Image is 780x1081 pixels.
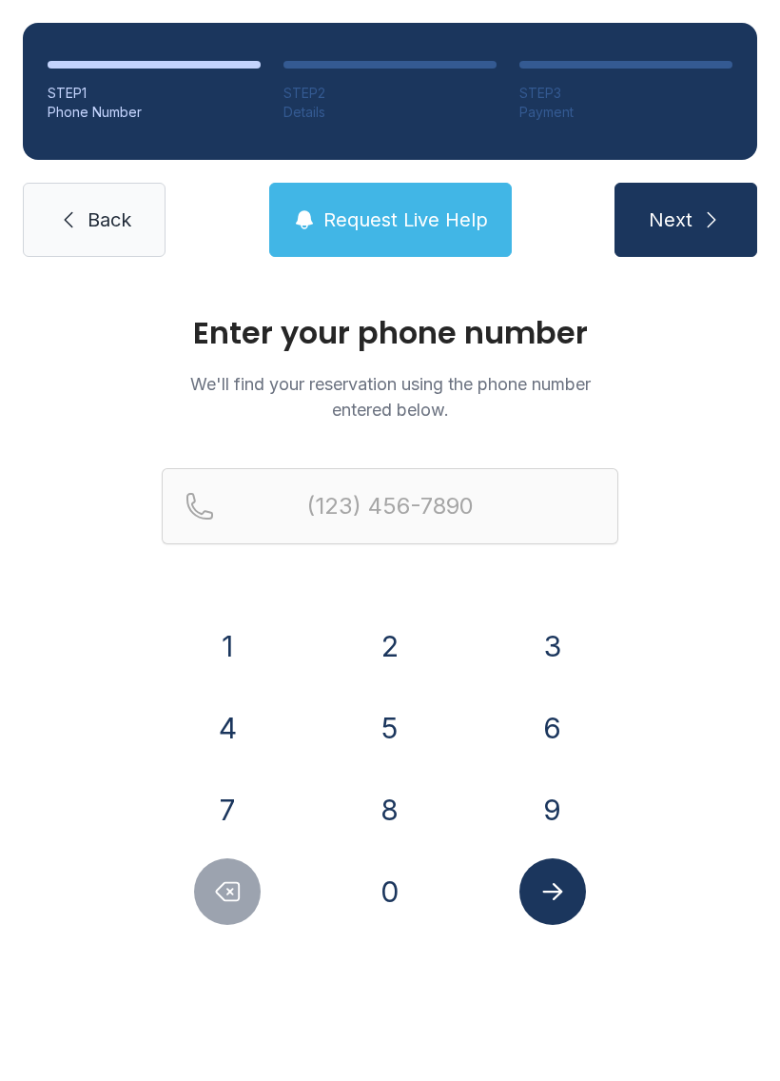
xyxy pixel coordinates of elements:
[519,858,586,925] button: Submit lookup form
[519,613,586,679] button: 3
[48,84,261,103] div: STEP 1
[88,206,131,233] span: Back
[162,468,618,544] input: Reservation phone number
[194,776,261,843] button: 7
[519,776,586,843] button: 9
[194,613,261,679] button: 1
[194,695,261,761] button: 4
[357,858,423,925] button: 0
[283,103,497,122] div: Details
[194,858,261,925] button: Delete number
[323,206,488,233] span: Request Live Help
[649,206,692,233] span: Next
[357,613,423,679] button: 2
[519,84,732,103] div: STEP 3
[48,103,261,122] div: Phone Number
[357,776,423,843] button: 8
[162,371,618,423] p: We'll find your reservation using the phone number entered below.
[519,103,732,122] div: Payment
[357,695,423,761] button: 5
[162,318,618,348] h1: Enter your phone number
[519,695,586,761] button: 6
[283,84,497,103] div: STEP 2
